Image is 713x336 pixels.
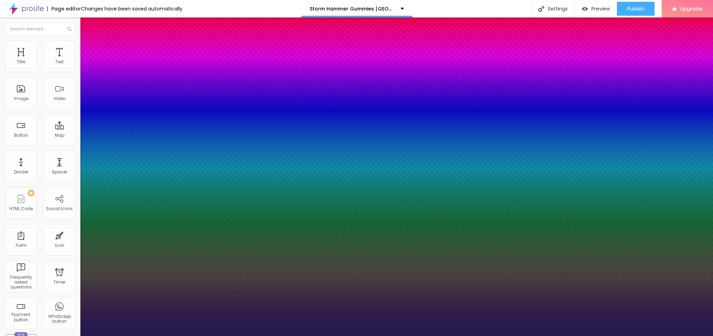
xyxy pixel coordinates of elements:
div: Divider [14,170,28,174]
img: Icone [538,6,544,12]
div: Icon [55,243,64,248]
div: Form [16,243,27,248]
div: Image [14,96,28,101]
input: Search element [5,23,75,35]
div: Title [17,59,25,64]
span: Publish [627,6,644,12]
div: Button [14,133,28,138]
img: Icone [67,27,71,31]
div: Timer [53,280,65,285]
span: Preview [591,6,610,12]
div: Video [53,96,66,101]
div: Payment button [7,312,35,322]
span: Upgrade [680,6,703,12]
div: Spacer [52,170,67,174]
img: view-1.svg [582,6,588,12]
div: Whatsapp button [45,314,73,324]
div: HTML Code [9,206,33,211]
div: Frequently asked questions [7,275,35,290]
button: Publish [617,2,655,16]
button: Preview [575,2,617,16]
p: Storm Hammer Gummies [GEOGRAPHIC_DATA] [310,6,395,11]
div: Social Icons [46,206,73,211]
div: Page editor [47,6,81,11]
div: Map [55,133,64,138]
div: Text [55,59,64,64]
div: Changes have been saved automatically [81,6,182,11]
